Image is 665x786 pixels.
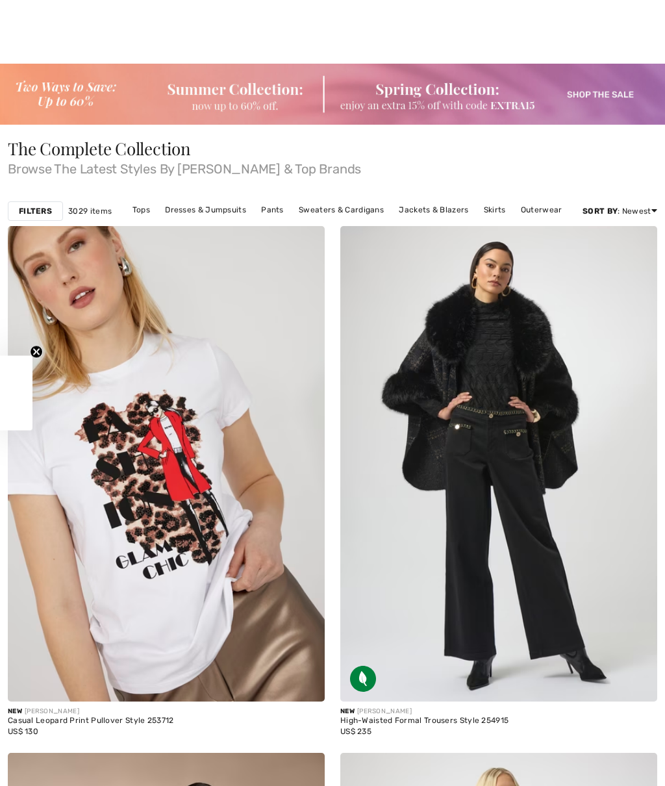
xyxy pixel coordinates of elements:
[8,137,191,160] span: The Complete Collection
[340,716,657,726] div: High-Waisted Formal Trousers Style 254915
[8,707,325,716] div: [PERSON_NAME]
[514,201,569,218] a: Outerwear
[292,201,390,218] a: Sweaters & Cardigans
[340,707,657,716] div: [PERSON_NAME]
[8,226,325,702] img: Casual Leopard Print Pullover Style 253712. White
[158,201,253,218] a: Dresses & Jumpsuits
[8,727,38,736] span: US$ 130
[68,205,112,217] span: 3029 items
[126,201,157,218] a: Tops
[19,205,52,217] strong: Filters
[583,207,618,216] strong: Sort By
[477,201,512,218] a: Skirts
[8,716,325,726] div: Casual Leopard Print Pullover Style 253712
[340,707,355,715] span: New
[392,201,475,218] a: Jackets & Blazers
[583,205,657,217] div: : Newest
[8,707,22,715] span: New
[340,727,371,736] span: US$ 235
[255,201,290,218] a: Pants
[350,666,376,692] img: Sustainable Fabric
[30,346,43,359] button: Close teaser
[340,226,657,702] img: High-Waisted Formal Trousers Style 254915. Black
[8,157,657,175] span: Browse The Latest Styles By [PERSON_NAME] & Top Brands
